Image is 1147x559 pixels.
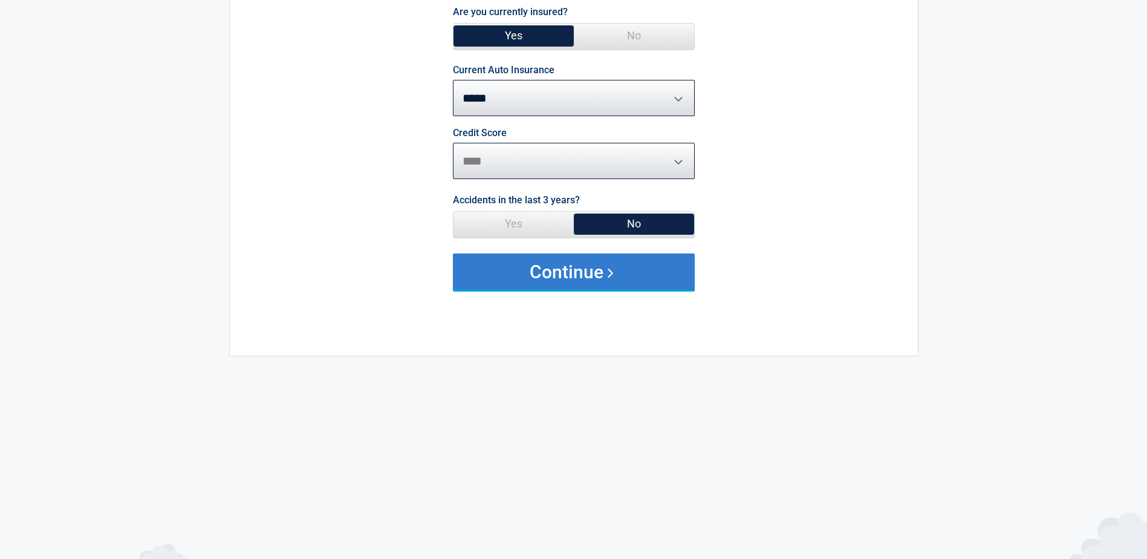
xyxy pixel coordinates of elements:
[453,65,554,75] label: Current Auto Insurance
[453,128,507,138] label: Credit Score
[574,212,694,236] span: No
[453,192,580,208] label: Accidents in the last 3 years?
[574,24,694,48] span: No
[453,212,574,236] span: Yes
[453,4,568,20] label: Are you currently insured?
[453,253,695,290] button: Continue
[453,24,574,48] span: Yes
